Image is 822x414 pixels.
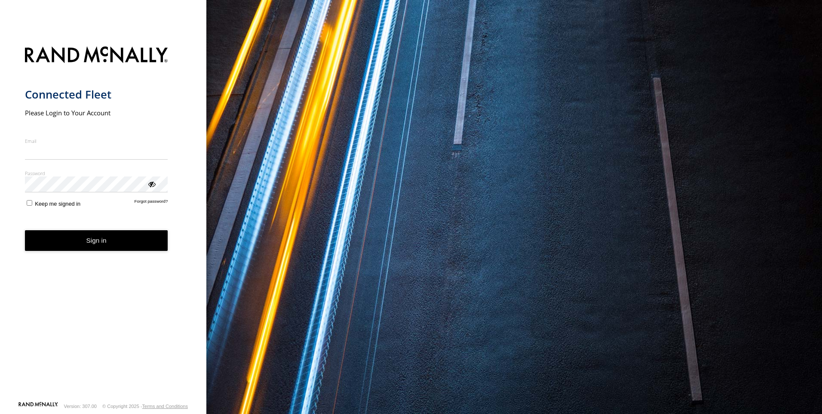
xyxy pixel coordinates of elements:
[25,87,168,102] h1: Connected Fleet
[64,404,97,409] div: Version: 307.00
[25,41,182,401] form: main
[27,200,32,206] input: Keep me signed in
[18,402,58,411] a: Visit our Website
[142,404,188,409] a: Terms and Conditions
[147,179,156,188] div: ViewPassword
[25,138,168,144] label: Email
[25,45,168,67] img: Rand McNally
[25,108,168,117] h2: Please Login to Your Account
[25,170,168,176] label: Password
[102,404,188,409] div: © Copyright 2025 -
[135,199,168,207] a: Forgot password?
[25,230,168,251] button: Sign in
[35,201,80,207] span: Keep me signed in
